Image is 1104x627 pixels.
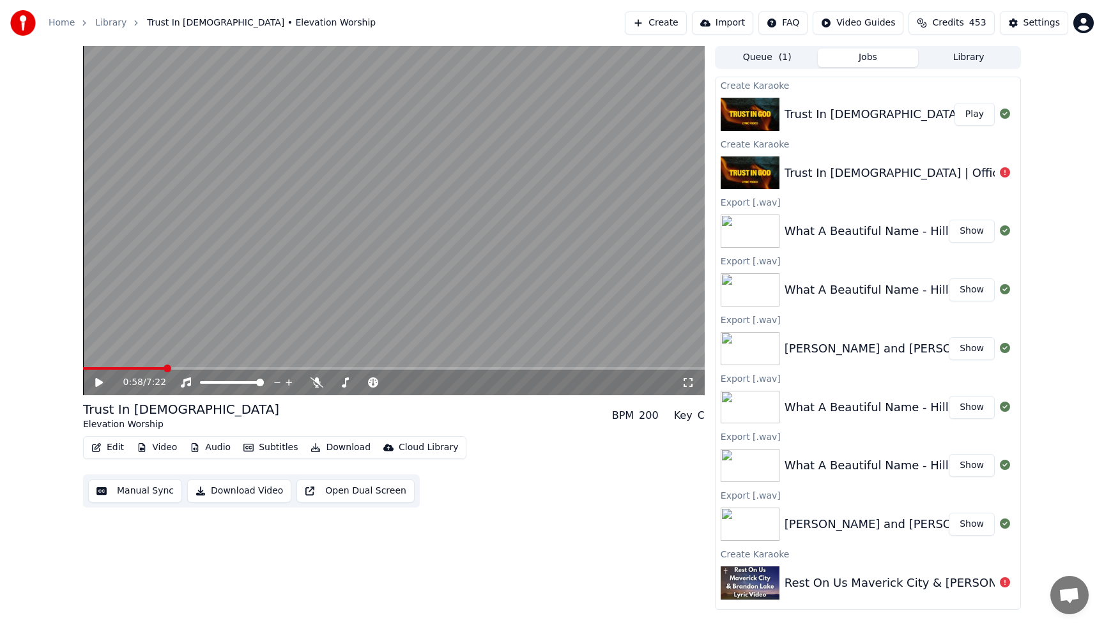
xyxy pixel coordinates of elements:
[147,17,376,29] span: Trust In [DEMOGRAPHIC_DATA] • Elevation Worship
[86,439,129,457] button: Edit
[674,408,693,423] div: Key
[818,49,919,67] button: Jobs
[95,17,126,29] a: Library
[1000,11,1068,34] button: Settings
[969,17,986,29] span: 453
[785,281,1026,299] div: What A Beautiful Name - Hillsong Worship
[949,513,995,536] button: Show
[187,480,291,502] button: Download Video
[716,370,1020,386] div: Export [.wav]
[716,136,1020,151] div: Create Karaoke
[123,376,143,389] span: 0:58
[123,376,154,389] div: /
[918,49,1019,67] button: Library
[949,396,995,419] button: Show
[785,398,1026,416] div: What A Beautiful Name - Hillsong Worship
[692,11,753,34] button: Import
[49,17,376,29] nav: breadcrumb
[1023,17,1060,29] div: Settings
[716,487,1020,502] div: Export [.wav]
[716,312,1020,327] div: Export [.wav]
[932,17,963,29] span: Credits
[296,480,415,502] button: Open Dual Screen
[698,408,705,423] div: C
[625,11,687,34] button: Create
[88,480,182,502] button: Manual Sync
[132,439,182,457] button: Video
[779,51,792,64] span: ( 1 )
[716,253,1020,268] div: Export [.wav]
[954,103,995,126] button: Play
[83,418,279,431] div: Elevation Worship
[716,605,1020,620] div: Create Karaoke
[716,77,1020,93] div: Create Karaoke
[949,337,995,360] button: Show
[238,439,303,457] button: Subtitles
[813,11,903,34] button: Video Guides
[10,10,36,36] img: youka
[717,49,818,67] button: Queue
[785,574,1077,592] div: Rest On Us Maverick City & [PERSON_NAME] Lyrics
[716,428,1020,444] div: Export [.wav]
[785,340,1096,358] div: [PERSON_NAME] and [PERSON_NAME] - But The Cross
[785,457,1100,474] div: What A Beautiful Name - Hillsong Worship - Lyric Video
[1050,576,1089,614] div: Open chat
[49,17,75,29] a: Home
[716,546,1020,561] div: Create Karaoke
[399,441,458,454] div: Cloud Library
[758,11,808,34] button: FAQ
[908,11,994,34] button: Credits453
[185,439,236,457] button: Audio
[785,222,1100,240] div: What A Beautiful Name - Hillsong Worship - Lyric Video
[146,376,166,389] span: 7:22
[949,278,995,301] button: Show
[612,408,634,423] div: BPM
[639,408,659,423] div: 200
[949,220,995,243] button: Show
[716,194,1020,209] div: Export [.wav]
[785,515,1096,533] div: [PERSON_NAME] and [PERSON_NAME] - But The Cross
[83,400,279,418] div: Trust In [DEMOGRAPHIC_DATA]
[949,454,995,477] button: Show
[305,439,376,457] button: Download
